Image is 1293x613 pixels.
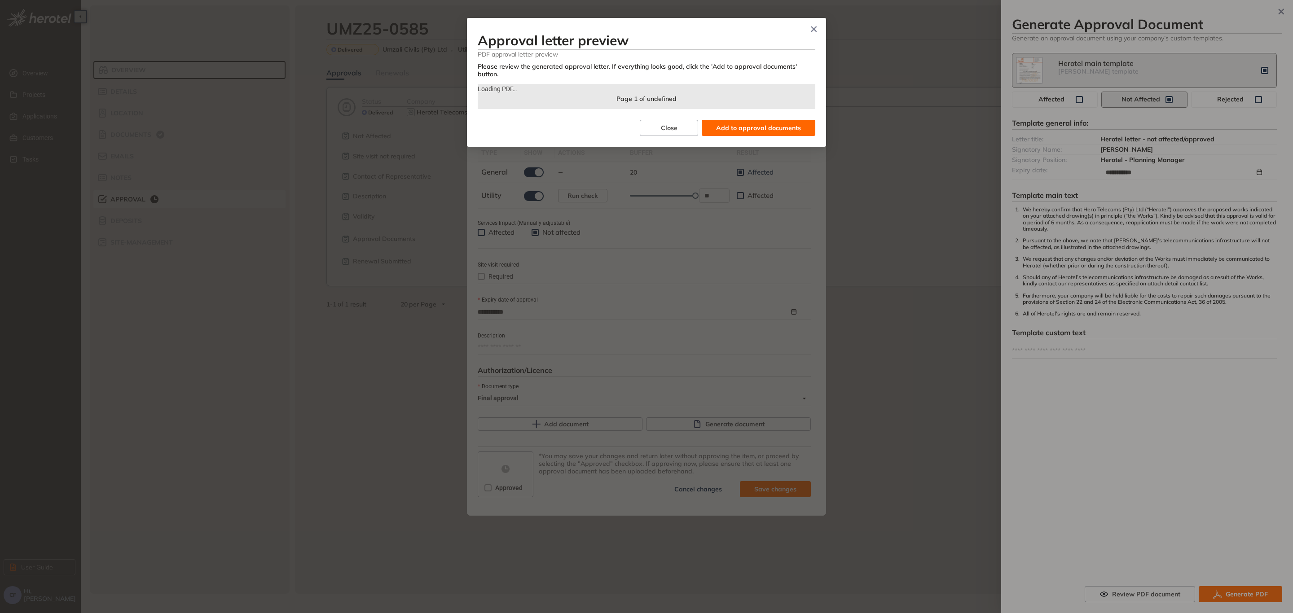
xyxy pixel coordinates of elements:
[478,84,815,94] div: Loading PDF…
[802,18,826,42] button: Close
[478,50,815,58] span: PDF approval letter preview
[478,63,815,78] div: Please review the generated approval letter. If everything looks good, click the 'Add to approval...
[661,123,677,133] span: Close
[616,95,677,103] span: Page 1 of undefined
[640,120,698,136] button: Close
[702,120,815,136] button: Add to approval documents
[716,123,801,133] span: Add to approval documents
[478,32,815,48] h3: Approval letter preview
